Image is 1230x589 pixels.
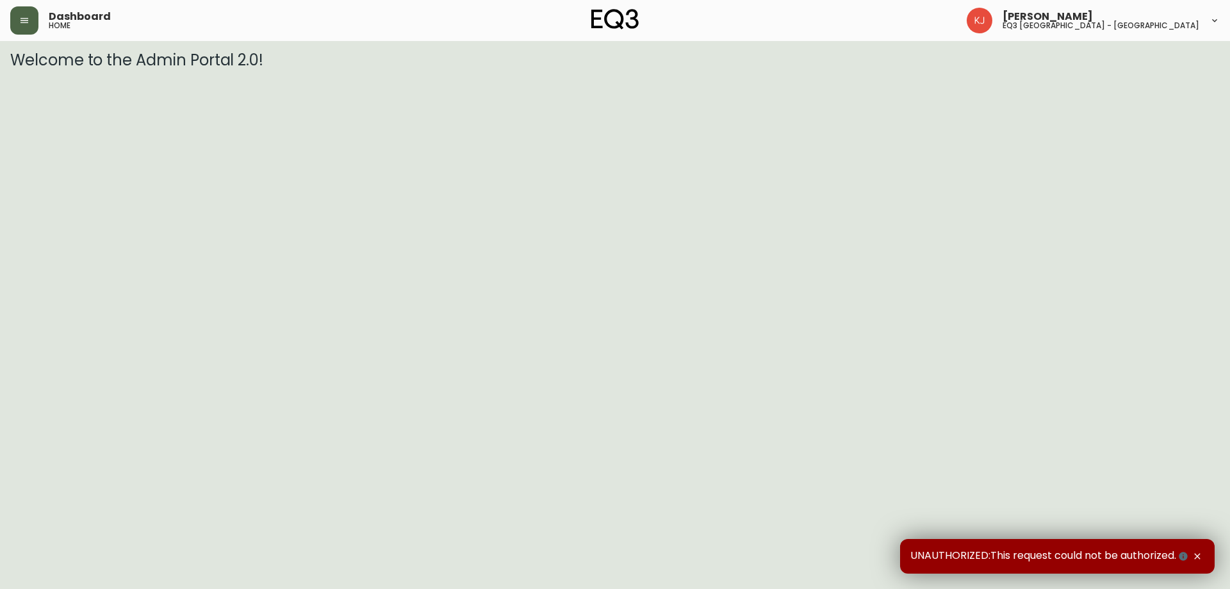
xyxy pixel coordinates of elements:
[1003,22,1199,29] h5: eq3 [GEOGRAPHIC_DATA] - [GEOGRAPHIC_DATA]
[967,8,992,33] img: 24a625d34e264d2520941288c4a55f8e
[910,549,1190,563] span: UNAUTHORIZED:This request could not be authorized.
[591,9,639,29] img: logo
[49,12,111,22] span: Dashboard
[10,51,1220,69] h3: Welcome to the Admin Portal 2.0!
[49,22,70,29] h5: home
[1003,12,1093,22] span: [PERSON_NAME]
